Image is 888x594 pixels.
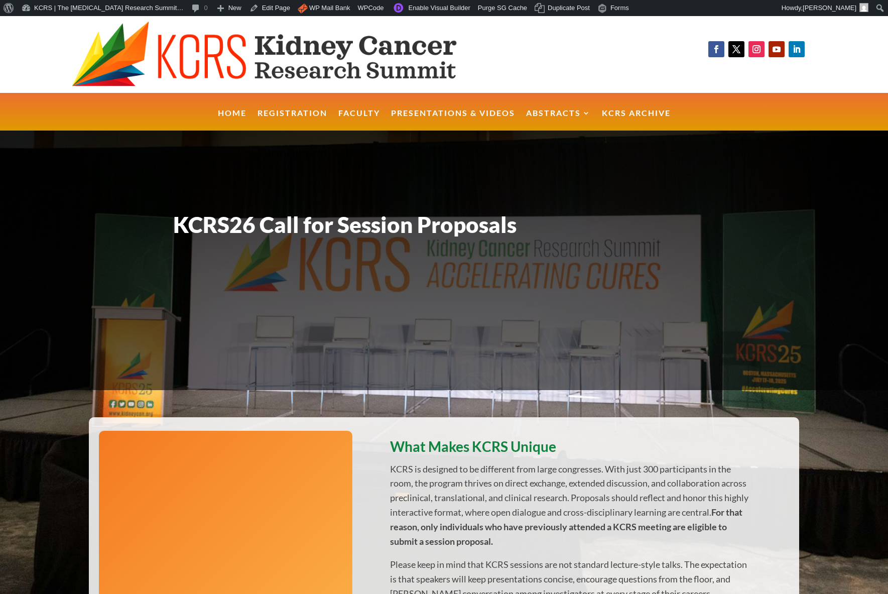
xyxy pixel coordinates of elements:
[602,109,671,131] a: KCRS Archive
[298,4,308,14] img: icon.png
[803,4,856,12] span: [PERSON_NAME]
[769,41,785,57] a: Follow on Youtube
[390,507,742,547] strong: For that reason, only individuals who have previously attended a KCRS meeting are eligible to sub...
[390,462,749,558] p: KCRS is designed to be different from large congresses. With just 300 participants in the room, t...
[218,109,246,131] a: Home
[526,109,591,131] a: Abstracts
[173,210,715,244] h1: KCRS26 Call for Session Proposals
[390,438,556,455] strong: What Makes KCRS Unique
[708,41,724,57] a: Follow on Facebook
[748,41,765,57] a: Follow on Instagram
[728,41,744,57] a: Follow on X
[789,41,805,57] a: Follow on LinkedIn
[338,109,380,131] a: Faculty
[72,21,503,88] img: KCRS generic logo wide
[391,109,515,131] a: Presentations & Videos
[258,109,327,131] a: Registration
